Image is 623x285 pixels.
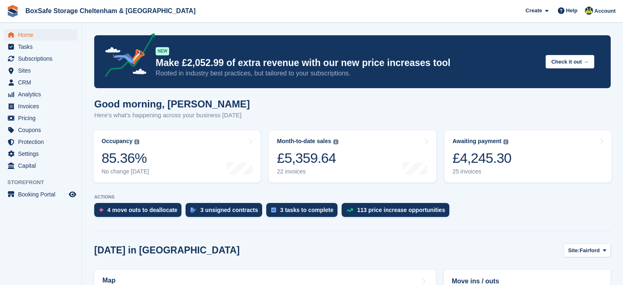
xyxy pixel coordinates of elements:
div: 85.36% [102,150,149,166]
span: Analytics [18,89,67,100]
img: move_outs_to_deallocate_icon-f764333ba52eb49d3ac5e1228854f67142a1ed5810a6f6cc68b1a99e826820c5.svg [99,207,103,212]
span: Booking Portal [18,189,67,200]
div: 25 invoices [453,168,512,175]
span: Capital [18,160,67,171]
p: Here's what's happening across your business [DATE] [94,111,250,120]
img: icon-info-grey-7440780725fd019a000dd9b08b2336e03edf1995a4989e88bcd33f0948082b44.svg [503,139,508,144]
span: CRM [18,77,67,88]
a: menu [4,112,77,124]
img: icon-info-grey-7440780725fd019a000dd9b08b2336e03edf1995a4989e88bcd33f0948082b44.svg [333,139,338,144]
a: 3 unsigned contracts [186,203,266,221]
a: 3 tasks to complete [266,203,342,221]
div: Awaiting payment [453,138,502,145]
a: Occupancy 85.36% No change [DATE] [93,130,261,182]
span: Fairford [580,246,600,255]
div: 22 invoices [277,168,338,175]
span: Sites [18,65,67,76]
span: Coupons [18,124,67,136]
a: menu [4,89,77,100]
img: Kim Virabi [585,7,593,15]
a: Awaiting payment £4,245.30 25 invoices [444,130,612,182]
div: 4 move outs to deallocate [107,207,177,213]
h2: [DATE] in [GEOGRAPHIC_DATA] [94,245,240,256]
img: price_increase_opportunities-93ffe204e8149a01c8c9dc8f82e8f89637d9d84a8eef4429ea346261dce0b2c0.svg [347,208,353,212]
div: £4,245.30 [453,150,512,166]
p: Rooted in industry best practices, but tailored to your subscriptions. [156,69,539,78]
h2: Map [102,277,116,284]
a: menu [4,136,77,148]
h1: Good morning, [PERSON_NAME] [94,98,250,109]
img: contract_signature_icon-13c848040528278c33f63329250d36e43548de30e8caae1d1a13099fd9432cc5.svg [190,207,196,212]
div: 3 tasks to complete [280,207,333,213]
span: Tasks [18,41,67,52]
div: £5,359.64 [277,150,338,166]
a: 113 price increase opportunities [342,203,453,221]
span: Pricing [18,112,67,124]
a: 4 move outs to deallocate [94,203,186,221]
a: menu [4,148,77,160]
p: ACTIONS [94,194,611,200]
span: Invoices [18,100,67,112]
a: menu [4,53,77,64]
img: stora-icon-8386f47178a22dfd0bd8f6a31ec36ba5ce8667c1dd55bd0f319d3a0aa187defe.svg [7,5,19,17]
span: Settings [18,148,67,160]
p: Make £2,052.99 of extra revenue with our new price increases tool [156,57,539,69]
a: menu [4,189,77,200]
button: Site: Fairford [564,244,611,257]
span: Help [566,7,578,15]
a: menu [4,124,77,136]
span: Site: [568,246,580,255]
span: Subscriptions [18,53,67,64]
div: Occupancy [102,138,132,145]
div: No change [DATE] [102,168,149,175]
a: Month-to-date sales £5,359.64 22 invoices [269,130,436,182]
span: Storefront [7,178,82,187]
img: icon-info-grey-7440780725fd019a000dd9b08b2336e03edf1995a4989e88bcd33f0948082b44.svg [134,139,139,144]
span: Home [18,29,67,41]
span: Create [526,7,542,15]
span: Account [594,7,616,15]
a: BoxSafe Storage Cheltenham & [GEOGRAPHIC_DATA] [22,4,199,18]
a: menu [4,100,77,112]
span: Protection [18,136,67,148]
a: menu [4,65,77,76]
div: 3 unsigned contracts [200,207,258,213]
a: menu [4,29,77,41]
a: menu [4,41,77,52]
img: price-adjustments-announcement-icon-8257ccfd72463d97f412b2fc003d46551f7dbcb40ab6d574587a9cd5c0d94... [98,33,155,80]
div: NEW [156,47,169,55]
a: menu [4,160,77,171]
div: Month-to-date sales [277,138,331,145]
img: task-75834270c22a3079a89374b754ae025e5fb1db73e45f91037f5363f120a921f8.svg [271,207,276,212]
div: 113 price increase opportunities [357,207,445,213]
a: Preview store [68,189,77,199]
a: menu [4,77,77,88]
button: Check it out → [546,55,594,68]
